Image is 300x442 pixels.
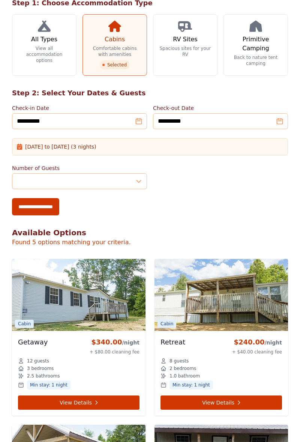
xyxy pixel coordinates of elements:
p: Back to nature tent camping [230,54,282,66]
label: Check-out Date [153,104,288,112]
div: $240.00 [232,337,282,347]
span: Min stay: 1 night [27,380,70,389]
img: Retreat [154,259,288,331]
p: Found 5 options matching your criteria. [12,238,288,247]
span: 2.5 bathrooms [27,373,60,379]
a: All Types View all accommodation options [12,14,76,76]
span: Selected [100,60,130,69]
h3: Cabins [105,35,125,44]
h3: RV Sites [173,35,197,44]
h3: All Types [31,35,57,44]
div: $340.00 [90,337,139,347]
span: [DATE] to [DATE] (3 nights) [25,143,96,150]
img: Getaway [12,259,145,331]
a: View Details [18,395,139,410]
span: 8 guests [169,358,189,364]
h3: Retreat [160,337,185,347]
a: RV Sites Spacious sites for your RV [153,14,217,76]
p: Spacious sites for your RV [159,45,211,57]
a: Primitive Camping Back to nature tent camping [223,14,288,76]
p: View all accommodation options [18,45,70,63]
span: Cabin [15,320,34,328]
span: /night [264,340,282,346]
span: Min stay: 1 night [169,380,213,389]
span: 1.0 bathroom [169,373,200,379]
div: + $40.00 cleaning fee [232,349,282,355]
p: Comfortable cabins with amenities [89,45,141,57]
span: /night [122,340,139,346]
h3: Getaway [18,337,48,347]
h3: Primitive Camping [230,35,282,53]
span: Cabin [157,320,176,328]
label: Check-in Date [12,104,147,112]
label: Number of Guests [12,164,147,172]
span: 3 bedrooms [27,365,54,371]
div: + $80.00 cleaning fee [90,349,139,355]
h2: Step 2: Select Your Dates & Guests [12,88,288,98]
a: View Details [160,395,282,410]
h2: Available Options [12,227,288,238]
span: 12 guests [27,358,49,364]
span: 2 bedrooms [169,365,196,371]
a: Cabins Comfortable cabins with amenities Selected [82,14,147,76]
